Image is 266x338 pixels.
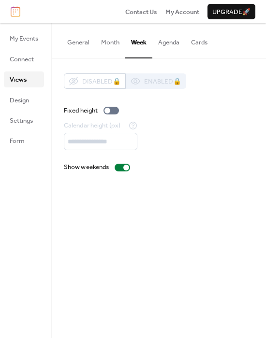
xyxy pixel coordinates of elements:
[165,7,199,16] a: My Account
[4,113,44,128] a: Settings
[10,136,25,146] span: Form
[212,7,251,17] span: Upgrade 🚀
[64,162,109,172] div: Show weekends
[4,71,44,87] a: Views
[95,23,125,57] button: Month
[10,34,38,43] span: My Events
[152,23,185,57] button: Agenda
[11,6,20,17] img: logo
[4,92,44,108] a: Design
[125,7,157,16] a: Contact Us
[207,4,255,19] button: Upgrade🚀
[165,7,199,17] span: My Account
[61,23,95,57] button: General
[10,96,29,105] span: Design
[10,116,33,126] span: Settings
[64,106,98,115] div: Fixed height
[4,133,44,148] a: Form
[4,30,44,46] a: My Events
[125,23,152,58] button: Week
[10,75,27,84] span: Views
[125,7,157,17] span: Contact Us
[4,51,44,67] a: Connect
[185,23,213,57] button: Cards
[10,55,34,64] span: Connect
